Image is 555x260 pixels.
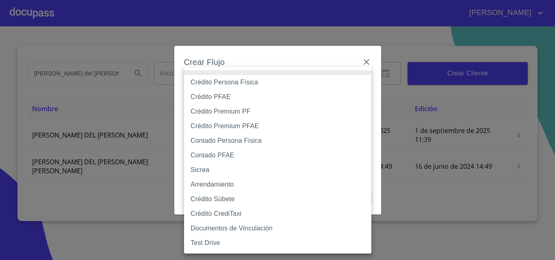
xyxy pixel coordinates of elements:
[184,221,371,236] li: Documentos de Vinculación
[184,75,371,90] li: Crédito Persona Física
[184,133,371,148] li: Contado Persona Física
[184,90,371,104] li: Crédito PFAE
[184,192,371,206] li: Crédito Súbete
[184,148,371,163] li: Contado PFAE
[184,119,371,133] li: Crédito Premium PFAE
[184,236,371,250] li: Test Drive
[184,206,371,221] li: Crédito CrediTaxi
[184,163,371,177] li: Sicrea
[184,70,371,75] li: None
[184,177,371,192] li: Arrendamiento
[184,104,371,119] li: Crédito Premium PF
